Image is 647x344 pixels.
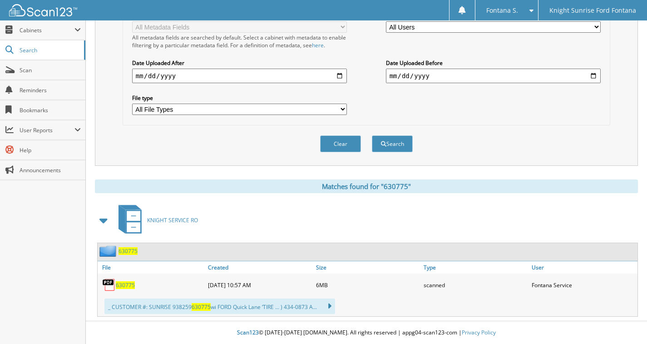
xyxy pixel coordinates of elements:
label: Date Uploaded Before [386,59,601,67]
span: Scan123 [237,329,259,336]
span: Fontana S. [486,8,518,13]
span: Cabinets [20,26,74,34]
div: _ CUSTOMER #: SUNRISE 938259 wi FORD Quick Lane ‘TIRE ... ) 434-0873 A... [104,299,335,314]
span: KNIGHT SERVICE RO [147,216,198,224]
img: folder2.png [99,245,119,257]
a: here [312,41,324,49]
iframe: Chat Widget [602,300,647,344]
a: 630775 [119,247,138,255]
button: Clear [320,135,361,152]
img: scan123-logo-white.svg [9,4,77,16]
label: File type [132,94,347,102]
a: Privacy Policy [462,329,496,336]
a: KNIGHT SERVICE RO [113,202,198,238]
img: PDF.png [102,278,116,292]
a: 630775 [116,281,135,289]
div: 6MB [314,276,422,294]
a: User [529,261,637,274]
a: Size [314,261,422,274]
button: Search [372,135,413,152]
span: User Reports [20,126,74,134]
span: Bookmarks [20,106,81,114]
div: Fontana Service [529,276,637,294]
div: Matches found for "630775" [95,179,638,193]
span: Reminders [20,86,81,94]
div: [DATE] 10:57 AM [206,276,314,294]
a: Type [421,261,529,274]
div: All metadata fields are searched by default. Select a cabinet with metadata to enable filtering b... [132,34,347,49]
a: Created [206,261,314,274]
span: Help [20,146,81,154]
a: File [98,261,206,274]
span: 630775 [192,303,211,311]
input: start [132,69,347,83]
input: end [386,69,601,83]
label: Date Uploaded After [132,59,347,67]
span: Scan [20,66,81,74]
span: Knight Sunrise Ford Fontana [549,8,636,13]
div: © [DATE]-[DATE] [DOMAIN_NAME]. All rights reserved | appg04-scan123-com | [86,322,647,344]
span: Announcements [20,166,81,174]
span: Search [20,46,79,54]
div: scanned [421,276,529,294]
